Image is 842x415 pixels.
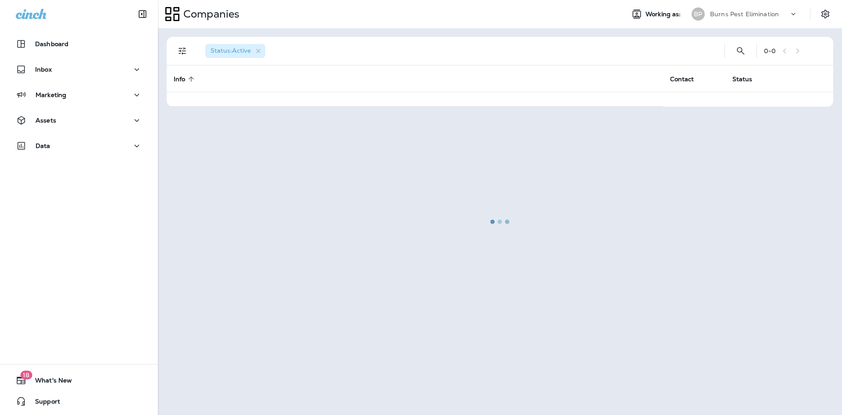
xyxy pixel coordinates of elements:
span: Working as: [646,11,683,18]
span: What's New [26,377,72,387]
button: Support [9,393,149,410]
p: Assets [36,117,56,124]
button: Marketing [9,86,149,104]
button: Data [9,137,149,155]
p: Dashboard [35,40,68,47]
p: Inbox [35,66,52,73]
p: Burns Pest Elimination [710,11,779,18]
span: Support [26,398,60,408]
button: Collapse Sidebar [130,5,155,23]
p: Marketing [36,91,66,98]
button: Inbox [9,61,149,78]
button: 18What's New [9,372,149,389]
div: BP [692,7,705,21]
button: Assets [9,112,149,129]
p: Companies [180,7,239,21]
p: Data [36,142,50,149]
button: Dashboard [9,35,149,53]
span: 18 [20,371,32,379]
button: Settings [817,6,833,22]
